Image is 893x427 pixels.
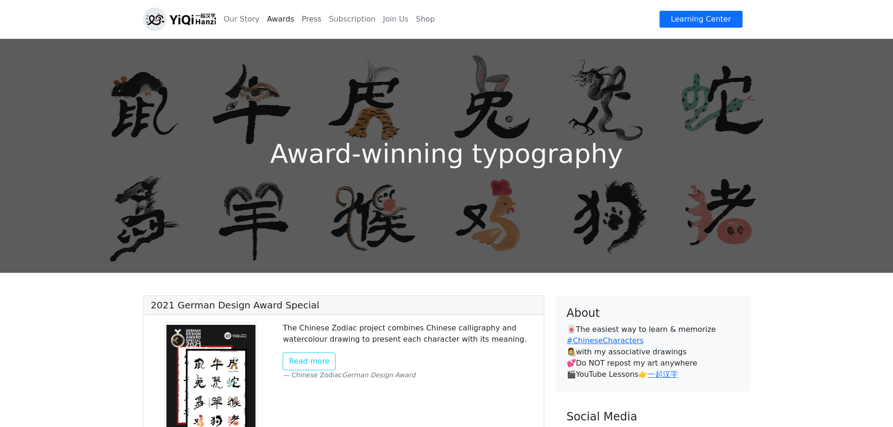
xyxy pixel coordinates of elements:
[567,346,739,358] p: 👩‍🎨with my associative drawings
[137,138,756,169] h1: Award-winning typography
[151,300,536,311] h5: 2021 German Design Award Special
[143,7,216,31] img: logo_h.png
[567,358,739,369] p: 💕Do NOT repost my art anywhere
[283,322,536,345] p: The Chinese Zodiac project combines Chinese calligraphy and watercolour drawing to present each c...
[412,10,438,29] a: Shop
[325,10,379,29] a: Subscription
[298,10,325,29] a: Press
[283,352,336,370] a: Read more
[567,336,644,345] a: #ChineseCharacters
[567,324,739,346] p: 🀄️The easiest way to learn & memorize
[567,307,739,320] h4: About
[567,410,739,424] h4: Social Media
[648,370,678,379] a: 一起汉字
[659,10,743,28] a: Learning Center
[379,10,412,29] a: Join Us
[220,10,263,29] a: Our Story
[263,10,298,29] a: Awards
[567,369,739,380] p: 🎬YouTube Lessons👉
[342,371,416,379] cite: German Design Award
[283,370,536,380] footer: Chinese Zodiac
